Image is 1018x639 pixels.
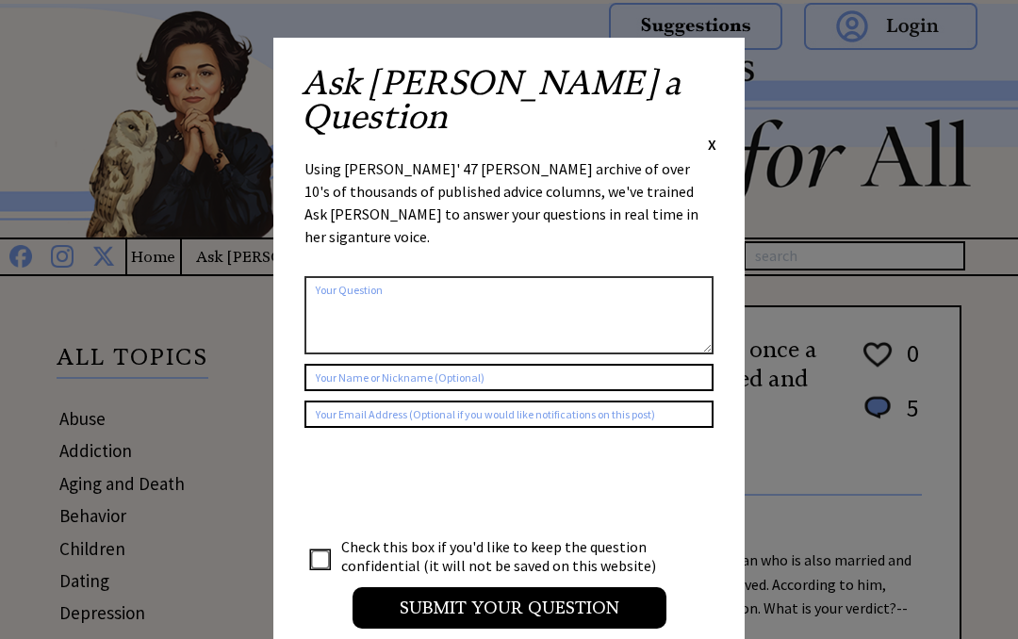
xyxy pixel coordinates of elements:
[340,536,674,576] td: Check this box if you'd like to keep the question confidential (it will not be saved on this webs...
[304,401,714,428] input: Your Email Address (Optional if you would like notifications on this post)
[708,135,716,154] span: X
[304,364,714,391] input: Your Name or Nickname (Optional)
[304,157,714,267] div: Using [PERSON_NAME]' 47 [PERSON_NAME] archive of over 10's of thousands of published advice colum...
[353,587,666,629] input: Submit your Question
[304,447,591,520] iframe: reCAPTCHA
[302,66,716,134] h2: Ask [PERSON_NAME] a Question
